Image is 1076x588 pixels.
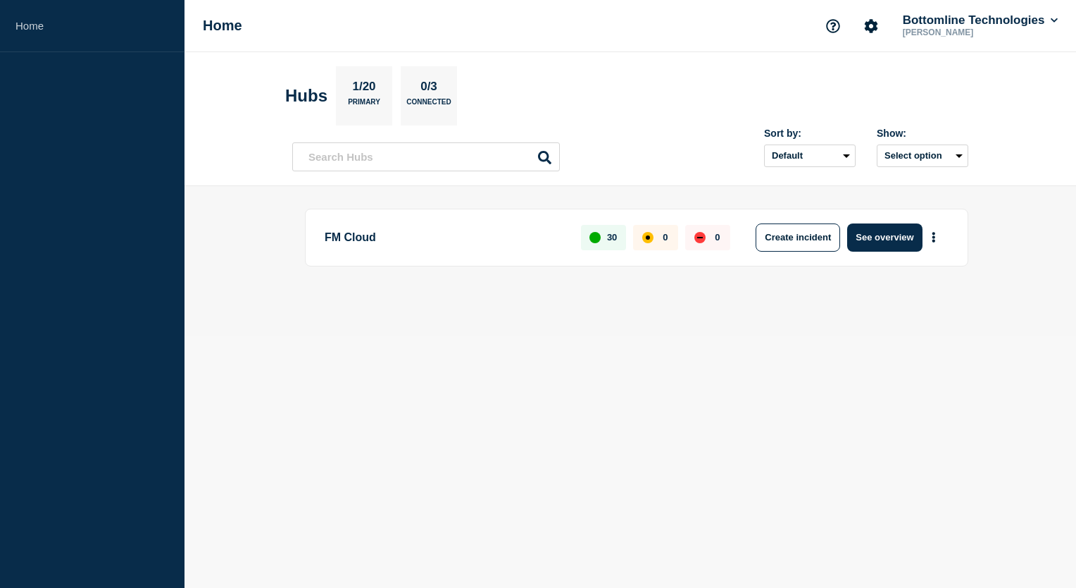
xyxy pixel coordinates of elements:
[818,11,848,41] button: Support
[607,232,617,243] p: 30
[642,232,653,243] div: affected
[415,80,443,98] p: 0/3
[663,232,668,243] p: 0
[900,13,1061,27] button: Bottomline Technologies
[764,128,856,139] div: Sort by:
[900,27,1046,37] p: [PERSON_NAME]
[348,98,380,113] p: Primary
[285,86,327,106] h2: Hubs
[203,18,242,34] h1: Home
[764,145,856,167] select: Sort by
[925,224,943,250] button: More actions
[406,98,451,113] p: Connected
[347,80,381,98] p: 1/20
[847,223,922,252] button: See overview
[756,223,840,252] button: Create incident
[856,11,886,41] button: Account settings
[589,232,601,243] div: up
[325,223,565,252] p: FM Cloud
[715,232,720,243] p: 0
[877,145,968,167] button: Select option
[292,142,560,171] input: Search Hubs
[694,232,706,243] div: down
[877,128,968,139] div: Show:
